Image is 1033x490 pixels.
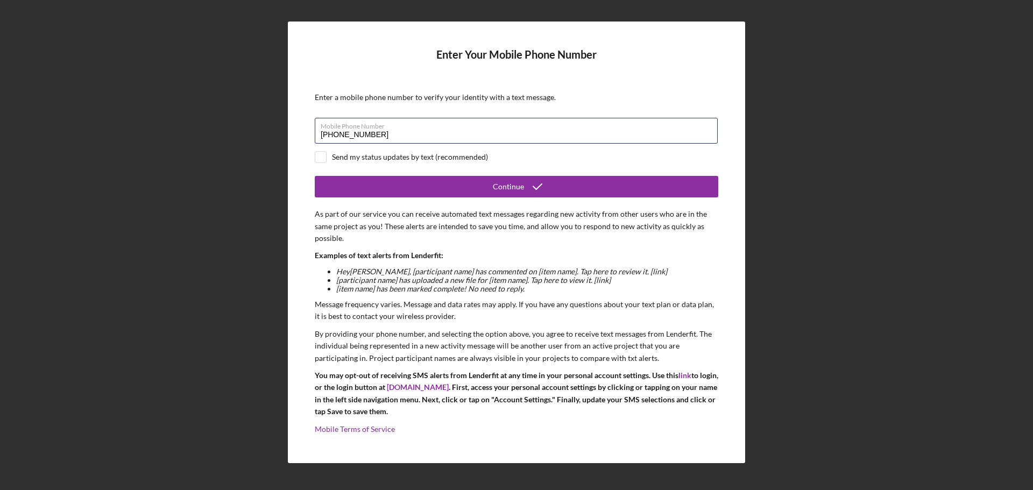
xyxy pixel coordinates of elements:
p: As part of our service you can receive automated text messages regarding new activity from other ... [315,208,718,244]
a: Mobile Terms of Service [315,424,395,434]
p: By providing your phone number, and selecting the option above, you agree to receive text message... [315,328,718,364]
h4: Enter Your Mobile Phone Number [315,48,718,77]
button: Continue [315,176,718,197]
li: [participant name] has uploaded a new file for [item name]. Tap here to view it. [link] [336,276,718,285]
a: [DOMAIN_NAME] [387,382,449,392]
div: Send my status updates by text (recommended) [332,153,488,161]
li: Hey [PERSON_NAME] , [participant name] has commented on [item name]. Tap here to review it. [link] [336,267,718,276]
div: Continue [493,176,524,197]
label: Mobile Phone Number [321,118,718,130]
div: Enter a mobile phone number to verify your identity with a text message. [315,93,718,102]
li: [item name] has been marked complete! No need to reply. [336,285,718,293]
a: link [678,371,691,380]
p: You may opt-out of receiving SMS alerts from Lenderfit at any time in your personal account setti... [315,370,718,418]
p: Examples of text alerts from Lenderfit: [315,250,718,261]
p: Message frequency varies. Message and data rates may apply. If you have any questions about your ... [315,299,718,323]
